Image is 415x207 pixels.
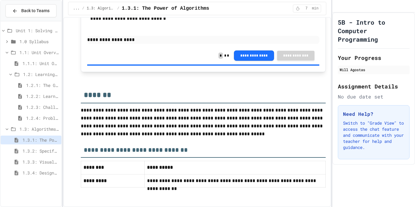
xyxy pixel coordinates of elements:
[23,71,59,78] span: 1.2: Learning to Solve Hard Problems
[343,110,404,118] h3: Need Help?
[16,27,59,34] span: Unit 1: Solving Problems in Computer Science
[22,159,59,165] span: 1.3.3: Visualizing Logic with Flowcharts
[73,6,80,11] span: ...
[19,38,59,45] span: 1.0 Syllabus
[87,6,115,11] span: 1.3: Algorithms - from Pseudocode to Flowcharts
[82,6,84,11] span: /
[19,126,59,132] span: 1.3: Algorithms - from Pseudocode to Flowcharts
[26,104,59,110] span: 1.2.3: Challenge Problem - The Bridge
[338,82,410,91] h2: Assignment Details
[343,120,404,150] p: Switch to "Grade View" to access the chat feature and communicate with your teacher for help and ...
[338,18,410,43] h1: 5B - Intro to Computer Programming
[340,67,408,72] div: Will Agostas
[22,137,59,143] span: 1.3.1: The Power of Algorithms
[21,8,50,14] span: Back to Teams
[122,5,209,12] span: 1.3.1: The Power of Algorithms
[312,6,319,11] span: min
[19,49,59,56] span: 1.1: Unit Overview
[26,93,59,99] span: 1.2.2: Learning to Solve Hard Problems
[117,6,119,11] span: /
[22,148,59,154] span: 1.3.2: Specifying Ideas with Pseudocode
[26,115,59,121] span: 1.2.4: Problem Solving Practice
[26,82,59,88] span: 1.2.1: The Growth Mindset
[302,6,311,11] span: 7
[338,93,410,100] div: No due date set
[22,170,59,176] span: 1.3.4: Designing Flowcharts
[22,60,59,67] span: 1.1.1: Unit Overview
[338,53,410,62] h2: Your Progress
[5,4,57,17] button: Back to Teams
